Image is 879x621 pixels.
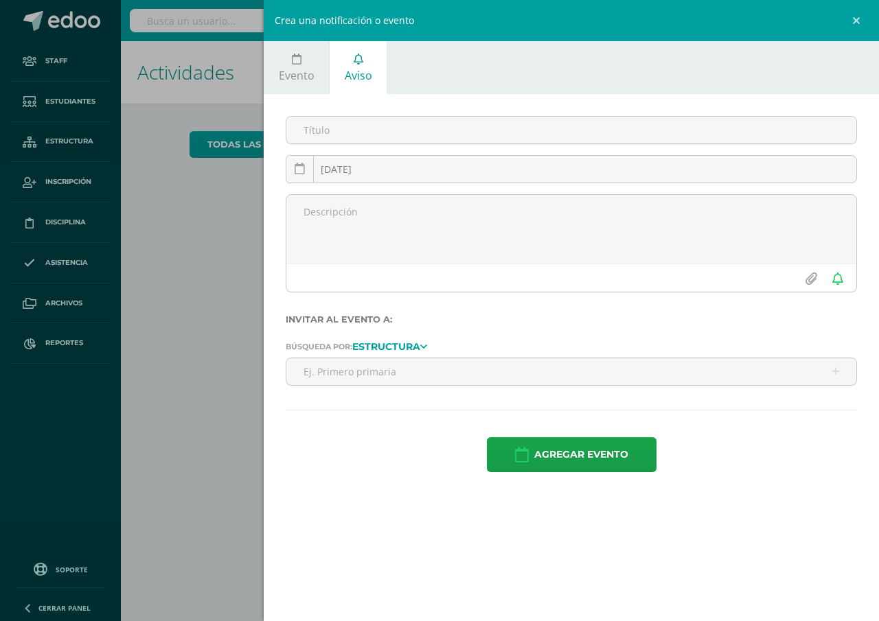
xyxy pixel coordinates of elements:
span: Agregar evento [534,438,628,471]
input: Fecha de entrega [286,156,856,183]
span: Búsqueda por: [286,342,352,351]
input: Título [286,117,856,143]
input: Ej. Primero primaria [286,358,856,385]
label: Invitar al evento a: [286,314,857,325]
a: Evento [264,41,329,94]
span: Evento [279,68,315,83]
a: Estructura [352,341,427,351]
span: Aviso [345,68,372,83]
strong: Estructura [352,340,420,353]
button: Agregar evento [487,437,657,472]
a: Aviso [330,41,387,94]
